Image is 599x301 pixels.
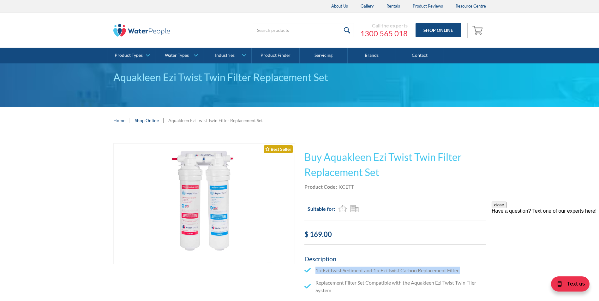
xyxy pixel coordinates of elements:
[165,53,189,58] div: Water Types
[135,117,159,124] a: Shop Online
[472,25,484,35] img: shopping cart
[416,23,461,37] a: Shop Online
[253,23,354,37] input: Search products
[308,205,335,213] h2: Suitable for:
[338,183,354,191] div: KCETT
[155,48,203,63] a: Water Types
[360,29,408,38] a: 1300 565 018
[396,48,444,63] a: Contact
[114,144,295,264] img: Aquakleen Ezi Twist Twin Filter Replacement Set
[492,202,599,277] iframe: podium webchat widget prompt
[162,116,165,124] div: |
[115,53,143,58] div: Product Types
[536,269,599,301] iframe: podium webchat widget bubble
[348,48,396,63] a: Brands
[304,150,486,180] h1: Buy Aquakleen Ezi Twist Twin Filter Replacement Set
[304,254,486,263] h5: Description
[300,48,348,63] a: Servicing
[107,48,155,63] a: Product Types
[304,279,486,294] li: Replacement Filter Set Compatible with the Aquakleen Ezi Twist Twin Filer System
[168,117,263,124] div: Aquakleen Ezi Twist Twin Filter Replacement Set
[215,53,235,58] div: Industries
[203,48,251,63] a: Industries
[264,145,293,153] div: Best Seller
[113,143,295,264] a: open lightbox
[252,48,300,63] a: Product Finder
[113,24,170,37] img: The Water People
[360,22,408,29] div: Call the experts
[304,267,486,274] li: 1 x Ezi Twist Sediment and 1 x Ezi Twist Carbon Replacement Filter
[471,23,486,38] a: Open empty cart
[113,117,125,124] a: Home
[113,70,486,85] div: Aquakleen Ezi Twist Twin Filter Replacement Set
[129,116,132,124] div: |
[304,184,337,190] strong: Product Code:
[304,229,486,239] div: $ 169.00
